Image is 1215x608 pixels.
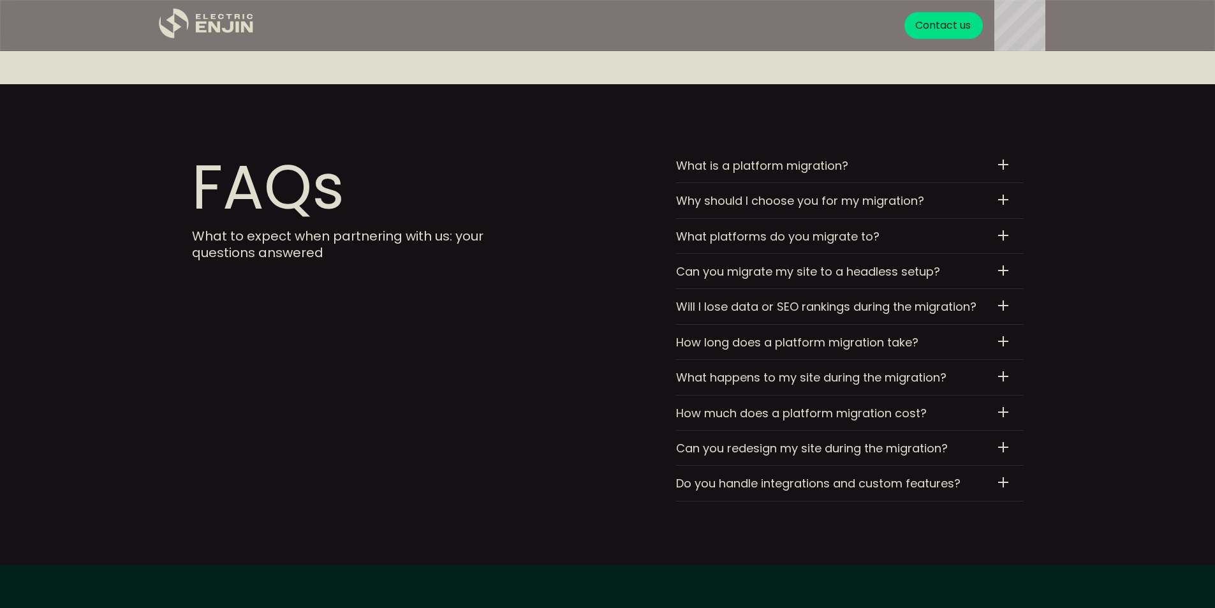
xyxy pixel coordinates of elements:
div: What happens to my site during the migration? [676,370,983,385]
a: Contact us [904,12,983,39]
div: Why should I choose you for my migration? [676,193,983,208]
div: Can you redesign my site during the migration? [676,441,983,456]
div: What to expect when partnering with us: your questions answered [192,228,498,261]
div: How much does a platform migration cost? [676,406,983,420]
div: Contact us [915,18,971,33]
div: Do you handle integrations and custom features? [676,476,983,491]
div: How long does a platform migration take? [676,335,983,350]
div: What is a platform migration? [676,158,983,173]
a: home [159,8,254,43]
div: Will I lose data or SEO rankings during the migration? [676,299,983,314]
h2: FAQs [192,148,344,228]
div: Can you migrate my site to a headless setup? [676,264,983,279]
div: What platforms do you migrate to? [676,229,983,244]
